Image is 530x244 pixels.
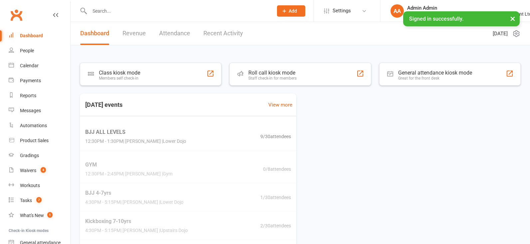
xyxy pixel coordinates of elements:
span: 4:30PM - 5:15PM | [PERSON_NAME] | Lower Dojo [85,198,183,206]
div: Waivers [20,168,36,173]
a: Workouts [9,178,70,193]
div: Staff check-in for members [248,76,297,81]
span: BJJ 4-7yrs [85,189,183,197]
span: 7 [36,197,42,203]
a: Product Sales [9,133,70,148]
div: Gradings [20,153,39,158]
div: Great for the front desk [398,76,472,81]
div: Calendar [20,63,39,68]
a: Messages [9,103,70,118]
a: Calendar [9,58,70,73]
a: Dashboard [80,22,109,45]
div: Dashboard [20,33,43,38]
div: Workouts [20,183,40,188]
span: Settings [333,3,351,18]
span: 12:30PM - 2:45PM | [PERSON_NAME] | Gym [85,170,172,177]
span: 12:30PM - 1:30PM | [PERSON_NAME] | Lower Dojo [85,138,186,145]
div: Payments [20,78,41,83]
span: 0 / 8 attendees [263,165,291,172]
a: People [9,43,70,58]
div: Tasks [20,198,32,203]
span: BJJ ALL LEVELS [85,128,186,136]
div: Automations [20,123,47,128]
span: Add [289,8,297,14]
span: 1 [47,212,53,218]
span: 4 [41,167,46,173]
div: People [20,48,34,53]
a: Recent Activity [203,22,243,45]
a: Payments [9,73,70,88]
input: Search... [88,6,268,16]
a: What's New1 [9,208,70,223]
div: Members self check-in [99,76,140,81]
span: Signed in successfully. [409,16,463,22]
span: [DATE] [493,30,508,38]
a: Automations [9,118,70,133]
a: Dashboard [9,28,70,43]
div: Class kiosk mode [99,70,140,76]
span: Kickboxing 7-10yrs [85,217,188,226]
h3: [DATE] events [80,99,128,111]
span: GYM [85,160,172,169]
button: Add [277,5,305,17]
div: General attendance kiosk mode [398,70,472,76]
a: Clubworx [8,7,25,23]
a: Reports [9,88,70,103]
a: Revenue [123,22,146,45]
div: Messages [20,108,41,113]
button: × [507,11,519,26]
span: 2 / 30 attendees [260,222,291,229]
div: Product Sales [20,138,49,143]
span: 4:30PM - 5:15PM | [PERSON_NAME] | Upstairs Dojo [85,227,188,234]
span: 9 / 30 attendees [260,133,291,140]
div: Reports [20,93,36,98]
div: AA [391,4,404,18]
div: What's New [20,213,44,218]
span: 1 / 30 attendees [260,193,291,201]
div: Roll call kiosk mode [248,70,297,76]
a: Waivers 4 [9,163,70,178]
a: Attendance [159,22,190,45]
a: Tasks 7 [9,193,70,208]
a: View more [268,101,292,109]
a: Gradings [9,148,70,163]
